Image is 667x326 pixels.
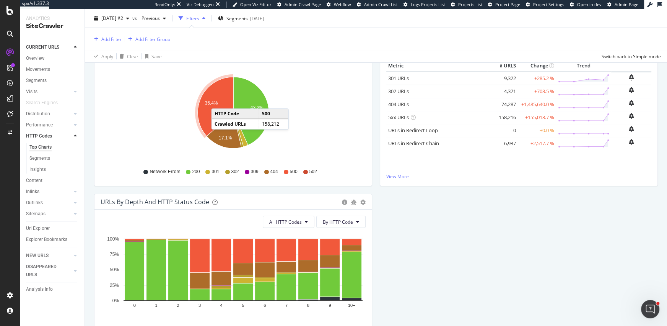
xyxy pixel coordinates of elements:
[487,98,518,111] td: 74,287
[329,303,331,308] text: 9
[101,72,366,161] svg: A chart.
[26,15,78,22] div: Analytics
[215,12,267,25] button: Segments[DATE]
[26,199,72,207] a: Outlinks
[26,285,53,293] div: Analysis Info
[26,210,46,218] div: Sitemaps
[388,140,439,147] a: URLs in Redirect Chain
[556,60,611,72] th: Trend
[518,72,556,85] td: +285.2 %
[403,2,445,8] a: Logs Projects List
[26,43,59,51] div: CURRENT URLS
[26,177,42,185] div: Content
[26,43,72,51] a: CURRENT URLS
[151,53,162,59] div: Save
[187,2,214,8] div: Viz Debugger:
[138,12,169,25] button: Previous
[125,34,170,44] button: Add Filter Group
[220,303,223,308] text: 4
[198,303,201,308] text: 3
[290,169,298,175] span: 500
[205,100,218,106] text: 36.4%
[388,101,409,108] a: 404 URLs
[629,87,634,93] div: bell-plus
[110,252,119,257] text: 75%
[250,15,264,21] div: [DATE]
[155,2,175,8] div: ReadOnly:
[240,2,272,7] span: Open Viz Editor
[607,2,638,8] a: Admin Page
[487,124,518,137] td: 0
[176,12,208,25] button: Filters
[29,143,79,151] a: Top Charts
[226,15,248,21] span: Segments
[26,210,72,218] a: Sitemaps
[518,111,556,124] td: +155,013.7 %
[495,2,520,7] span: Project Page
[364,2,398,7] span: Admin Crawl List
[26,224,50,233] div: Url Explorer
[26,263,65,279] div: DISAPPEARED URLS
[348,303,355,308] text: 10+
[487,137,518,150] td: 6,937
[323,219,353,225] span: By HTTP Code
[285,2,321,7] span: Admin Crawl Page
[132,15,138,21] span: vs
[26,285,79,293] a: Analysis Info
[518,85,556,98] td: +703.5 %
[518,137,556,150] td: +2,517.7 %
[101,198,209,206] div: URLs by Depth and HTTP Status Code
[342,200,347,205] div: circle-info
[316,216,366,228] button: By HTTP Code
[570,2,602,8] a: Open in dev
[233,2,272,8] a: Open Viz Editor
[269,219,302,225] span: All HTTP Codes
[142,50,162,62] button: Save
[26,132,52,140] div: HTTP Codes
[26,252,49,260] div: NEW URLS
[26,121,53,129] div: Performance
[487,111,518,124] td: 158,216
[487,72,518,85] td: 9,322
[192,169,200,175] span: 200
[91,12,132,25] button: [DATE] #2
[357,2,398,8] a: Admin Crawl List
[388,127,438,134] a: URLs in Redirect Loop
[127,53,138,59] div: Clear
[177,303,179,308] text: 2
[101,15,123,21] span: 2025 Aug. 28th #2
[91,50,113,62] button: Apply
[277,2,321,8] a: Admin Crawl Page
[386,60,487,72] th: Metric
[26,236,79,244] a: Explorer Bookmarks
[101,53,113,59] div: Apply
[629,126,634,132] div: bell-plus
[101,234,366,323] div: A chart.
[212,109,259,119] td: HTTP Code
[26,252,72,260] a: NEW URLS
[26,132,72,140] a: HTTP Codes
[518,98,556,111] td: +1,485,640.0 %
[411,2,445,7] span: Logs Projects List
[26,54,79,62] a: Overview
[270,169,278,175] span: 404
[29,165,79,174] a: Insights
[155,303,158,308] text: 1
[26,77,47,85] div: Segments
[264,303,266,308] text: 6
[26,66,79,74] a: Movements
[259,109,288,119] td: 500
[615,2,638,7] span: Admin Page
[112,298,119,303] text: 0%
[629,113,634,119] div: bell-plus
[533,2,564,7] span: Project Settings
[26,22,78,31] div: SiteCrawler
[26,99,58,107] div: Search Engines
[487,85,518,98] td: 4,371
[186,15,199,21] div: Filters
[458,2,482,7] span: Projects List
[577,2,602,7] span: Open in dev
[251,105,264,110] text: 43.2%
[388,88,409,95] a: 302 URLs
